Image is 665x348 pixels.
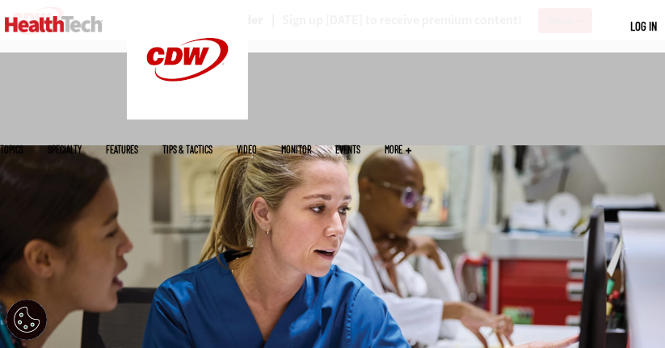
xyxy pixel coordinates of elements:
[5,16,103,32] img: Home
[630,18,657,35] div: User menu
[48,145,82,154] span: Specialty
[162,145,213,154] a: Tips & Tactics
[6,300,47,340] button: Open Preferences
[127,107,248,124] a: CDW
[630,19,657,33] a: Log in
[385,145,411,154] span: More
[335,145,360,154] a: Events
[237,145,257,154] a: Video
[6,300,47,340] div: Cookie Settings
[281,145,311,154] a: MonITor
[106,145,138,154] a: Features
